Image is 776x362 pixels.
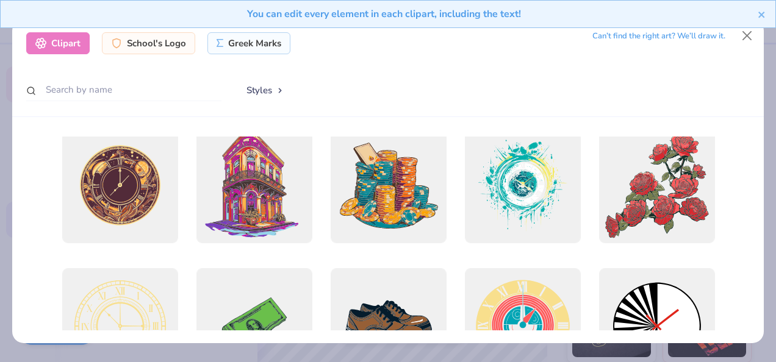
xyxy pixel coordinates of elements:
[26,32,90,54] div: Clipart
[758,7,766,21] button: close
[207,32,291,54] div: Greek Marks
[102,32,195,54] div: School's Logo
[234,79,297,102] button: Styles
[10,7,758,21] div: You can edit every element in each clipart, including the text!
[26,79,221,101] input: Search by name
